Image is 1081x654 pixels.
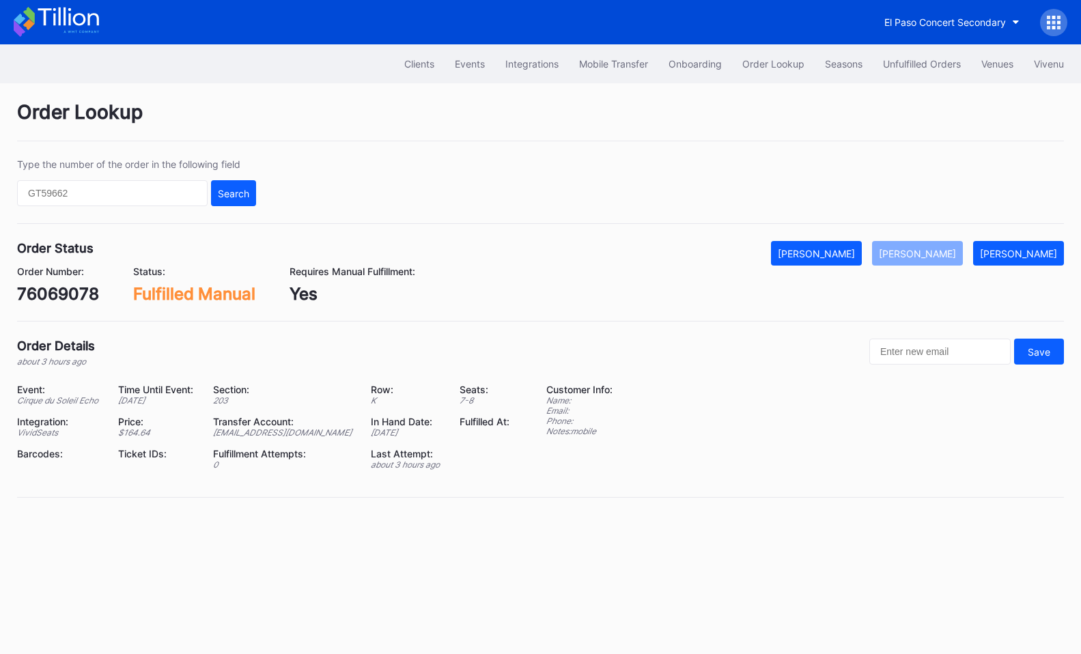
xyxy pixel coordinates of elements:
div: Notes: mobile [546,426,613,436]
div: [PERSON_NAME] [778,248,855,259]
div: Seats: [460,384,512,395]
div: Customer Info: [546,384,613,395]
div: Section: [213,384,354,395]
div: Unfulfilled Orders [883,58,961,70]
button: Mobile Transfer [569,51,658,76]
div: Search [218,188,249,199]
div: 76069078 [17,284,99,304]
button: Save [1014,339,1064,365]
div: Time Until Event: [118,384,196,395]
button: [PERSON_NAME] [973,241,1064,266]
div: Save [1028,346,1050,358]
button: El Paso Concert Secondary [874,10,1030,35]
div: K [371,395,443,406]
button: Onboarding [658,51,732,76]
input: GT59662 [17,180,208,206]
div: Onboarding [669,58,722,70]
button: Clients [394,51,445,76]
div: Requires Manual Fulfillment: [290,266,415,277]
button: Venues [971,51,1024,76]
div: Order Lookup [742,58,804,70]
div: Yes [290,284,415,304]
div: Barcodes: [17,448,101,459]
div: Integrations [505,58,559,70]
div: Seasons [825,58,862,70]
div: Name: [546,395,613,406]
button: Order Lookup [732,51,815,76]
div: Order Details [17,339,95,353]
div: Mobile Transfer [579,58,648,70]
button: Search [211,180,256,206]
div: [DATE] [118,395,196,406]
div: Integration: [17,416,101,427]
div: Phone: [546,416,613,426]
button: Vivenu [1024,51,1074,76]
div: Fulfillment Attempts: [213,448,354,459]
div: [PERSON_NAME] [980,248,1057,259]
div: 203 [213,395,354,406]
div: Cirque du Soleil Echo [17,395,101,406]
div: [EMAIL_ADDRESS][DOMAIN_NAME] [213,427,354,438]
div: Event: [17,384,101,395]
div: Status: [133,266,255,277]
div: Type the number of the order in the following field [17,158,256,170]
div: Fulfilled Manual [133,284,255,304]
div: Order Lookup [17,100,1064,141]
div: [PERSON_NAME] [879,248,956,259]
div: Transfer Account: [213,416,354,427]
div: Email: [546,406,613,416]
input: Enter new email [869,339,1011,365]
div: 0 [213,459,354,470]
div: about 3 hours ago [17,356,95,367]
div: Vivenu [1034,58,1064,70]
div: Row: [371,384,443,395]
div: Clients [404,58,434,70]
div: Ticket IDs: [118,448,196,459]
button: Seasons [815,51,873,76]
div: [DATE] [371,427,443,438]
button: Events [445,51,495,76]
div: El Paso Concert Secondary [884,16,1006,28]
button: [PERSON_NAME] [771,241,862,266]
button: Unfulfilled Orders [873,51,971,76]
div: In Hand Date: [371,416,443,427]
div: Price: [118,416,196,427]
div: Venues [981,58,1013,70]
div: about 3 hours ago [371,459,443,470]
div: Order Number: [17,266,99,277]
div: 7 - 8 [460,395,512,406]
button: [PERSON_NAME] [872,241,963,266]
div: VividSeats [17,427,101,438]
div: $ 164.64 [118,427,196,438]
div: Events [455,58,485,70]
button: Integrations [495,51,569,76]
div: Last Attempt: [371,448,443,459]
div: Order Status [17,241,94,255]
div: Fulfilled At: [460,416,512,427]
